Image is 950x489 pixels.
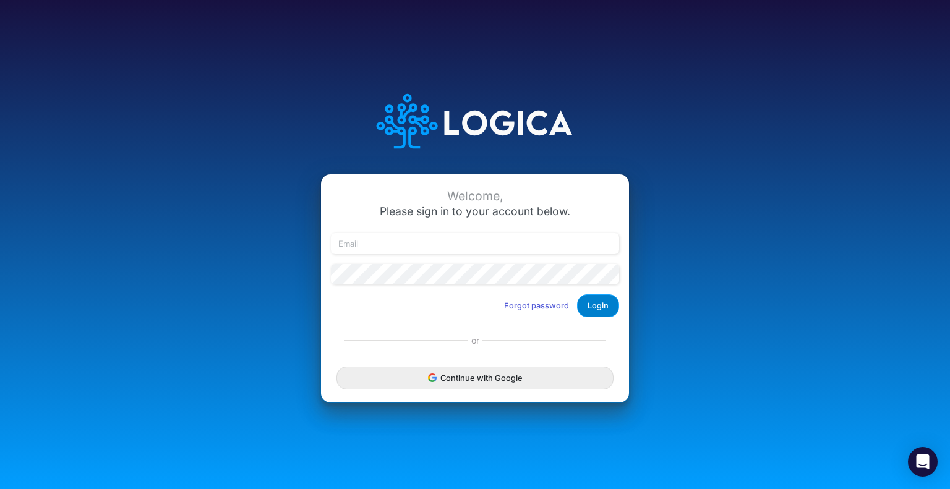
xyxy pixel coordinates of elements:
button: Continue with Google [336,367,614,389]
div: Open Intercom Messenger [908,447,938,477]
div: Welcome, [331,189,619,203]
input: Email [331,233,619,254]
button: Login [577,294,619,317]
button: Forgot password [496,296,577,316]
span: Please sign in to your account below. [380,205,570,218]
